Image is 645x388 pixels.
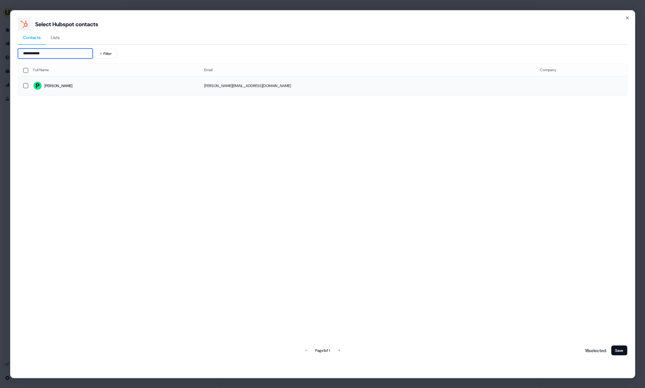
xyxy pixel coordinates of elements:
p: 18 selected [583,347,606,353]
td: [PERSON_NAME][EMAIL_ADDRESS][DOMAIN_NAME] [199,76,535,95]
th: Email [199,64,535,76]
span: Lists [51,34,60,40]
th: Company [535,64,627,76]
div: [PERSON_NAME] [44,83,72,89]
div: Page 1 of 1 [315,347,330,353]
div: Select Hubspot contacts [35,20,98,28]
th: Full Name [28,64,199,76]
button: Filter [95,48,117,58]
button: Save [611,345,627,355]
span: Contacts [23,34,41,40]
